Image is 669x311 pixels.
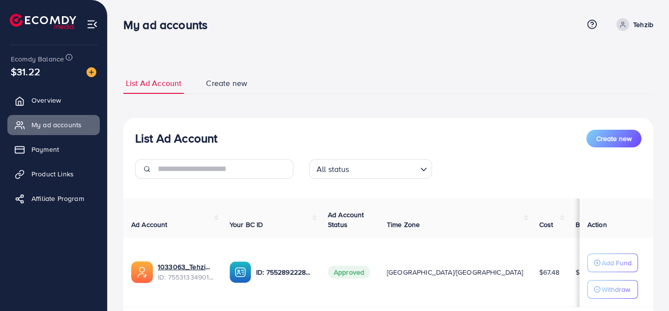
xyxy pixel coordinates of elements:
span: Your BC ID [230,220,263,229]
span: Time Zone [387,220,420,229]
div: Search for option [309,159,432,179]
img: logo [10,14,76,29]
span: Approved [328,266,370,279]
span: My ad accounts [31,120,82,130]
a: Overview [7,90,100,110]
span: Create new [206,78,247,89]
a: Product Links [7,164,100,184]
a: Affiliate Program [7,189,100,208]
span: Ad Account [131,220,168,229]
span: All status [315,162,351,176]
img: ic-ba-acc.ded83a64.svg [230,261,251,283]
span: ID: 7553133490184044545 [158,272,214,282]
span: Product Links [31,169,74,179]
input: Search for option [352,160,416,176]
span: Action [587,220,607,229]
h3: List Ad Account [135,131,217,145]
span: Overview [31,95,61,105]
img: menu [87,19,98,30]
a: My ad accounts [7,115,100,135]
img: ic-ads-acc.e4c84228.svg [131,261,153,283]
span: List Ad Account [126,78,181,89]
iframe: Chat [627,267,662,304]
a: Tehzib [612,18,653,31]
button: Withdraw [587,280,638,299]
p: Withdraw [602,283,630,295]
span: Payment [31,144,59,154]
span: $31.22 [11,64,40,79]
h3: My ad accounts [123,18,215,32]
span: Create new [596,134,632,143]
span: $67.48 [539,267,560,277]
a: 1033063_Tehzib_1758600974445 [158,262,214,272]
span: Ecomdy Balance [11,54,64,64]
button: Create new [586,130,641,147]
span: [GEOGRAPHIC_DATA]/[GEOGRAPHIC_DATA] [387,267,524,277]
img: image [87,67,96,77]
p: Tehzib [633,19,653,30]
p: ID: 7552892228605689872 [256,266,312,278]
span: Cost [539,220,553,229]
p: Add Fund [602,257,632,269]
a: Payment [7,140,100,159]
span: Affiliate Program [31,194,84,203]
span: Ad Account Status [328,210,364,229]
button: Add Fund [587,254,638,272]
div: <span class='underline'>1033063_Tehzib_1758600974445</span></br>7553133490184044545 [158,262,214,282]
